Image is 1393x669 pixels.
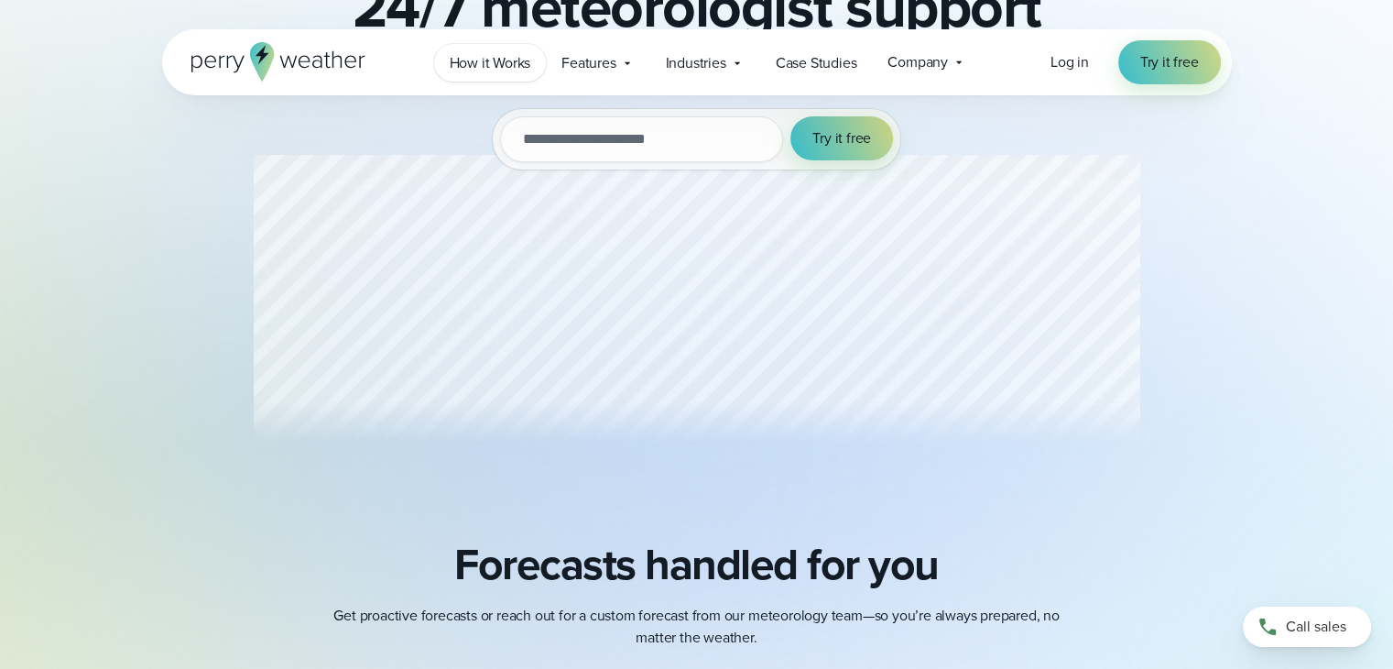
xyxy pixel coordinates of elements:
[776,52,857,74] span: Case Studies
[1140,51,1199,73] span: Try it free
[331,605,1063,649] p: Get proactive forecasts or reach out for a custom forecast from our meteorology team—so you’re al...
[1050,51,1089,72] span: Log in
[561,52,615,74] span: Features
[1286,616,1346,638] span: Call sales
[887,51,948,73] span: Company
[1050,51,1089,73] a: Log in
[434,44,547,82] a: How it Works
[790,116,893,160] button: Try it free
[454,539,939,590] h2: Forecasts handled for you
[1243,607,1371,647] a: Call sales
[812,127,871,149] span: Try it free
[450,52,531,74] span: How it Works
[666,52,726,74] span: Industries
[760,44,873,82] a: Case Studies
[1118,40,1221,84] a: Try it free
